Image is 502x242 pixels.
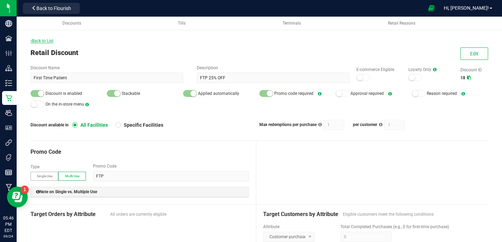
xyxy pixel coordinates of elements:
[259,122,317,127] span: Max redemptions per purchase
[110,211,249,217] span: All orders are currently eligible
[283,21,301,26] span: Terminals
[408,66,453,73] label: Loyalty Only
[65,174,79,178] span: Multi-Use
[460,75,465,80] span: 18
[31,38,53,43] span: Back to List
[5,80,12,87] inline-svg: Inventory
[460,67,488,73] label: Discount ID
[197,65,349,71] label: Description
[5,65,12,72] inline-svg: Distribution
[122,91,140,96] span: Stackable
[31,122,72,128] span: Discount available in
[31,210,107,218] span: Target Orders by Attribute
[31,65,183,71] label: Discount Name
[343,211,482,217] span: Eligible customers meet the following conditions
[460,47,488,60] button: Edit
[5,124,12,131] inline-svg: User Roles
[424,1,439,15] span: Open Ecommerce Menu
[274,91,313,96] span: Promo code required
[353,122,377,127] span: per customer
[3,215,14,234] p: 05:46 PM EDT
[427,91,457,96] span: Reason required
[356,66,401,73] label: E-commerce Eligible
[5,184,12,191] inline-svg: Manufacturing
[78,122,108,128] span: All Facilities
[3,234,14,239] p: 09/24
[7,187,28,207] iframe: Resource center
[62,21,81,26] span: Discounts
[36,189,97,194] span: Note on Single vs. Multiple Use
[121,122,163,128] span: Specific Facilities
[5,35,12,42] inline-svg: Facilities
[340,224,481,230] label: Total Completed Purchases (e.g., 0 for first-time purchase)
[388,21,415,26] span: Retail Reasons
[36,6,71,11] span: Back to Flourish
[5,139,12,146] inline-svg: Integrations
[178,21,185,26] span: Tills
[37,174,52,178] span: Single Use
[198,91,239,96] span: Applied automatically
[31,164,40,170] label: Type
[263,224,334,230] label: Attribute
[5,20,12,27] inline-svg: Company
[350,91,384,96] span: Approval required
[93,171,249,181] input: PROMO
[5,154,12,161] inline-svg: Tags
[45,102,84,107] span: On the in-store menu
[470,51,478,56] span: Edit
[263,210,339,218] span: Target Customers by Attribute
[5,50,12,57] inline-svg: Configuration
[5,109,12,116] inline-svg: Users
[31,48,78,57] span: Retail Discount
[5,95,12,101] inline-svg: Retail
[5,169,12,176] inline-svg: Reports
[45,91,82,96] span: Discount is enabled
[31,148,249,156] div: Promo Code
[23,3,80,14] button: Back to Flourish
[444,5,489,11] span: Hi, [PERSON_NAME]!
[93,163,116,169] label: Promo Code
[20,186,29,194] iframe: Resource center unread badge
